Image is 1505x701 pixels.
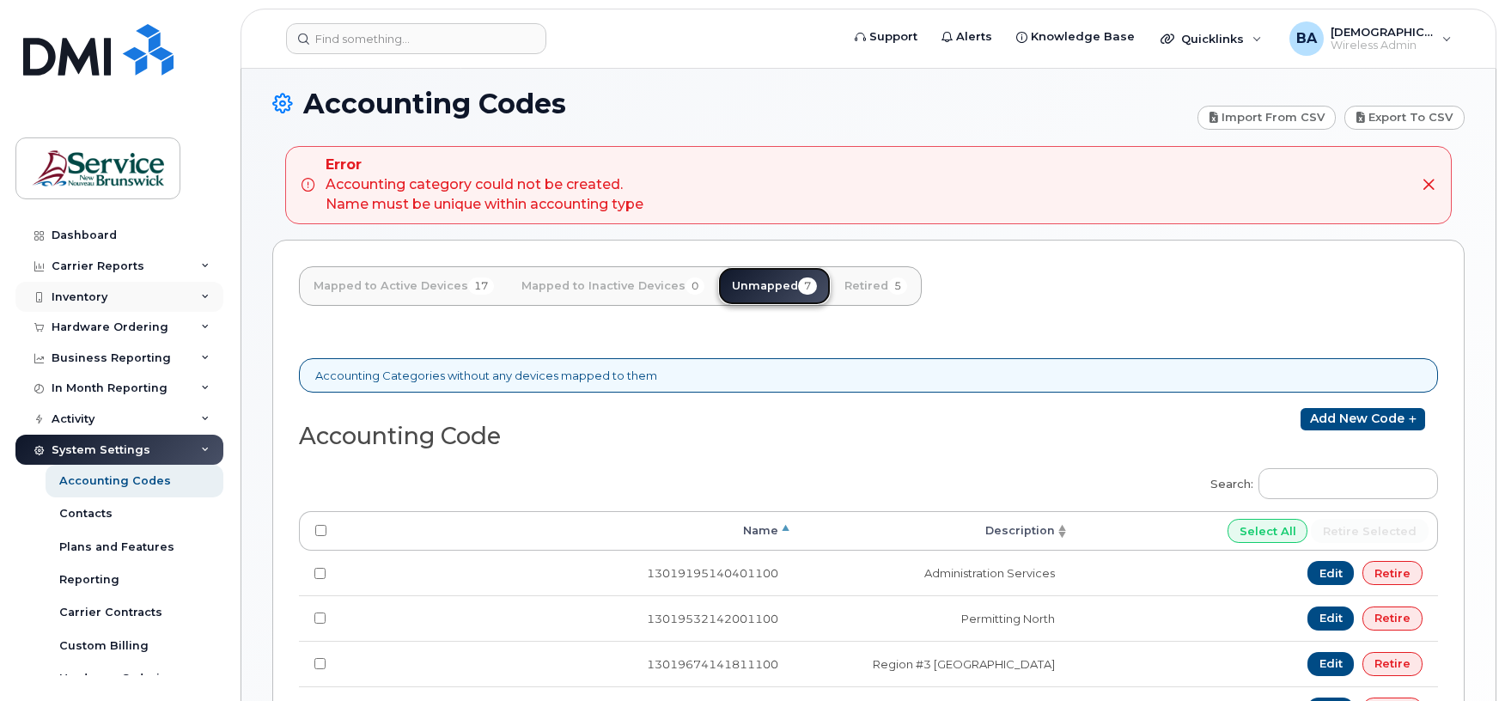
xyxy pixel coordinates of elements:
[299,424,855,449] h2: Accounting Code
[1197,106,1337,130] a: Import from CSV
[300,267,508,305] a: Mapped to Active Devices
[342,641,794,686] td: 13019674141811100
[1362,652,1423,676] a: Retire
[299,358,1438,393] div: Accounting Categories without any devices mapped to them
[1344,106,1465,130] a: Export to CSV
[1307,561,1355,585] a: Edit
[718,267,831,305] a: Unmapped
[468,277,494,295] span: 17
[1301,408,1425,430] a: Add new code
[1307,607,1355,631] a: Edit
[794,551,1070,595] td: Administration Services
[1258,468,1438,499] input: Search:
[342,595,794,641] td: 13019532142001100
[272,88,1189,119] h1: Accounting Codes
[342,551,794,595] td: 13019195140401100
[798,277,817,295] span: 7
[888,277,907,295] span: 5
[794,511,1070,551] th: Description: activate to sort column ascending
[1199,457,1438,505] label: Search:
[1307,652,1355,676] a: Edit
[794,641,1070,686] td: Region #3 [GEOGRAPHIC_DATA]
[508,267,718,305] a: Mapped to Inactive Devices
[1362,607,1423,631] a: Retire
[794,595,1070,641] td: Permitting North
[685,277,704,295] span: 0
[1362,561,1423,585] a: Retire
[326,155,643,175] strong: Error
[326,155,643,215] div: Accounting category could not be created. Name must be unique within accounting type
[1228,519,1308,543] input: Select All
[831,267,921,305] a: Retired
[342,511,794,551] th: Name: activate to sort column descending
